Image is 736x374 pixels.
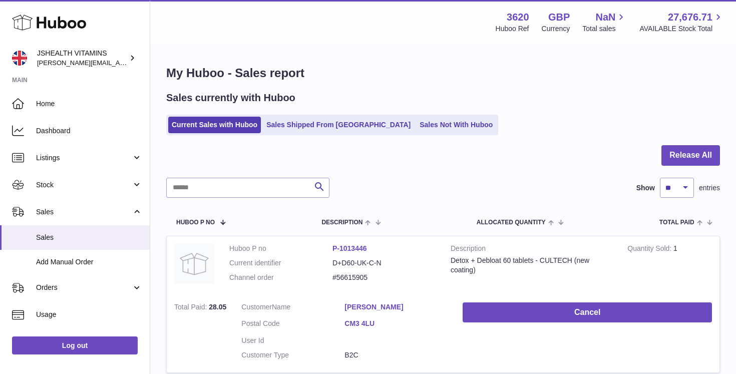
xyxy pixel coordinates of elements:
a: Sales Not With Huboo [416,117,496,133]
dt: Customer Type [241,350,344,360]
img: francesca@jshealthvitamins.com [12,51,27,66]
span: [PERSON_NAME][EMAIL_ADDRESS][DOMAIN_NAME] [37,59,201,67]
span: ALLOCATED Quantity [477,219,546,226]
span: entries [699,183,720,193]
div: Detox + Debloat 60 tablets - CULTECH (new coating) [451,256,612,275]
label: Show [636,183,655,193]
dt: Postal Code [241,319,344,331]
span: Sales [36,233,142,242]
dt: Current identifier [229,258,332,268]
div: Currency [542,24,570,34]
span: Description [321,219,362,226]
a: Current Sales with Huboo [168,117,261,133]
span: Customer [241,303,272,311]
div: Huboo Ref [496,24,529,34]
span: Home [36,99,142,109]
a: P-1013446 [332,244,367,252]
a: CM3 4LU [344,319,448,328]
h1: My Huboo - Sales report [166,65,720,81]
span: Total paid [659,219,694,226]
strong: Description [451,244,612,256]
span: Orders [36,283,132,292]
a: 27,676.71 AVAILABLE Stock Total [639,11,724,34]
td: 1 [620,236,719,295]
h2: Sales currently with Huboo [166,91,295,105]
strong: GBP [548,11,570,24]
span: NaN [595,11,615,24]
span: Usage [36,310,142,319]
strong: 3620 [507,11,529,24]
dd: #56615905 [332,273,436,282]
dd: B2C [344,350,448,360]
dt: Huboo P no [229,244,332,253]
button: Cancel [463,302,712,323]
span: Huboo P no [176,219,215,226]
span: Stock [36,180,132,190]
span: Dashboard [36,126,142,136]
dt: Name [241,302,344,314]
a: Log out [12,336,138,354]
span: 28.05 [209,303,226,311]
span: AVAILABLE Stock Total [639,24,724,34]
span: Total sales [582,24,627,34]
span: Listings [36,153,132,163]
a: [PERSON_NAME] [344,302,448,312]
span: 27,676.71 [668,11,712,24]
span: Sales [36,207,132,217]
dt: User Id [241,336,344,345]
img: no-photo.jpg [174,244,214,284]
strong: Quantity Sold [627,244,673,255]
span: Add Manual Order [36,257,142,267]
a: Sales Shipped From [GEOGRAPHIC_DATA] [263,117,414,133]
button: Release All [661,145,720,166]
a: NaN Total sales [582,11,627,34]
strong: Total Paid [174,303,209,313]
div: JSHEALTH VITAMINS [37,49,127,68]
dt: Channel order [229,273,332,282]
dd: D+D60-UK-C-N [332,258,436,268]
